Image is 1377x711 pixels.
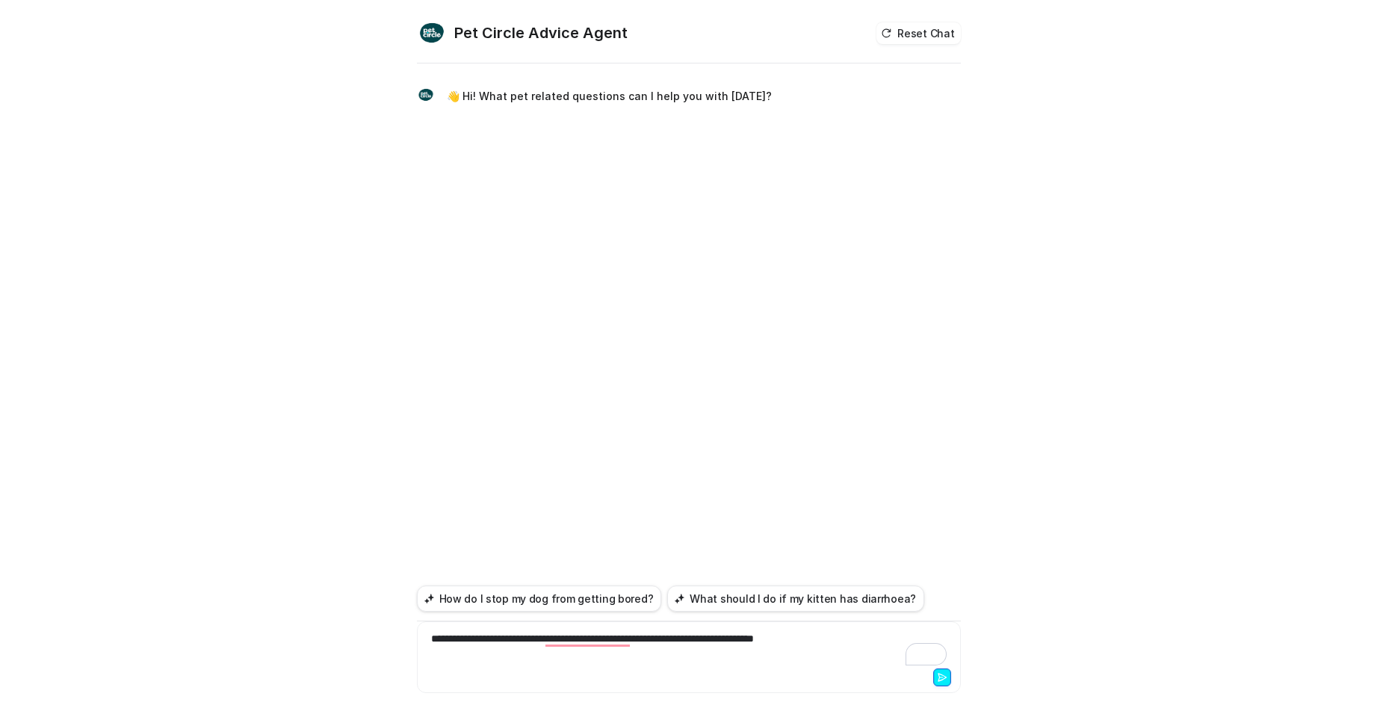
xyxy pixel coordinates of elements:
img: Widget [417,18,447,48]
div: To enrich screen reader interactions, please activate Accessibility in Grammarly extension settings [421,631,957,665]
button: What should I do if my kitten has diarrhoea? [667,586,924,612]
h2: Pet Circle Advice Agent [454,22,628,43]
img: Widget [417,86,435,104]
button: How do I stop my dog from getting bored? [417,586,662,612]
button: Reset Chat [876,22,960,44]
p: 👋 Hi! What pet related questions can I help you with [DATE]? [447,87,772,105]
